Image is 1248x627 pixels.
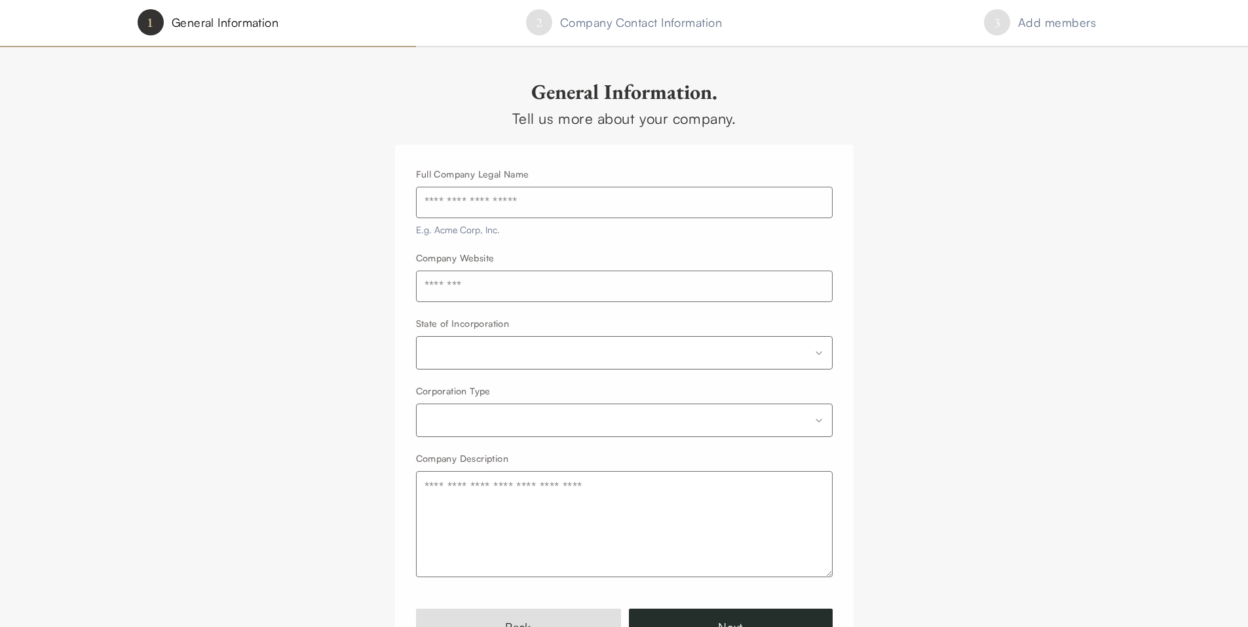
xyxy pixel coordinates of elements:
p: E.g. Acme Corp, Inc. [416,223,833,237]
h6: 3 [994,13,1000,31]
div: Tell us more about your company. [395,107,854,129]
h6: 1 [147,13,153,31]
label: State of Incorporation [416,318,510,329]
label: Full Company Legal Name [416,168,529,180]
label: Company Website [416,252,495,263]
h2: General Information. [395,79,854,105]
button: Corporation Type [416,404,833,437]
button: State of Incorporation [416,336,833,370]
span: Add members [1018,13,1096,32]
label: Corporation Type [416,385,491,396]
span: Company Contact Information [560,13,722,32]
h6: 2 [536,13,542,31]
span: General Information [172,13,279,32]
label: Company Description [416,453,509,464]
